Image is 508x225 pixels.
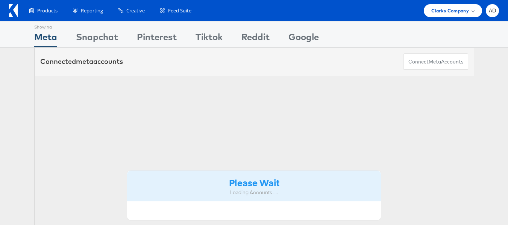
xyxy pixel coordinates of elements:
[137,30,177,47] div: Pinterest
[429,58,441,65] span: meta
[288,30,319,47] div: Google
[37,7,58,14] span: Products
[76,30,118,47] div: Snapchat
[403,53,468,70] button: ConnectmetaAccounts
[40,57,123,66] div: Connected accounts
[34,30,57,47] div: Meta
[168,7,191,14] span: Feed Suite
[229,176,279,189] strong: Please Wait
[196,30,223,47] div: Tiktok
[133,189,376,196] div: Loading Accounts ....
[34,21,57,30] div: Showing
[489,8,496,13] span: AD
[76,57,93,66] span: meta
[431,7,469,15] span: Clarks Company
[126,7,145,14] span: Creative
[81,7,103,14] span: Reporting
[241,30,270,47] div: Reddit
